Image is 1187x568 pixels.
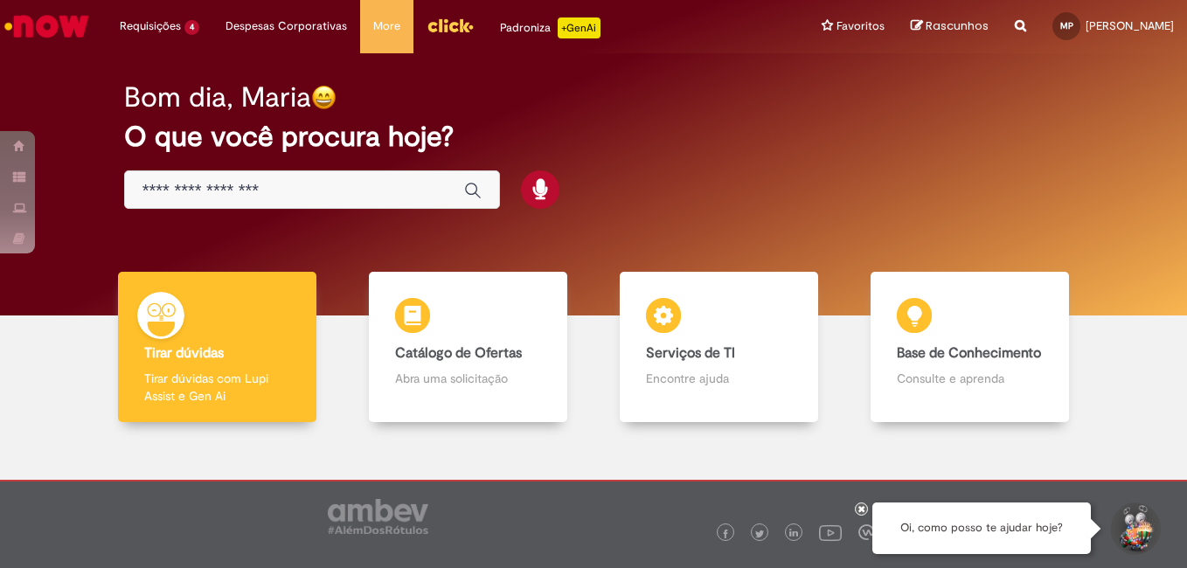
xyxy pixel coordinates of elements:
span: Despesas Corporativas [226,17,347,35]
img: logo_footer_facebook.png [721,530,730,538]
a: Serviços de TI Encontre ajuda [593,272,844,423]
span: 4 [184,20,199,35]
a: Catálogo de Ofertas Abra uma solicitação [343,272,593,423]
img: logo_footer_workplace.png [858,524,874,540]
b: Serviços de TI [646,344,735,362]
img: logo_footer_linkedin.png [789,529,798,539]
img: logo_footer_youtube.png [819,521,842,544]
span: Favoritos [836,17,885,35]
div: Padroniza [500,17,600,38]
div: Oi, como posso te ajudar hoje? [872,502,1091,554]
h2: O que você procura hoje? [124,121,1064,152]
span: [PERSON_NAME] [1086,18,1174,33]
p: Consulte e aprenda [897,370,1044,387]
p: Tirar dúvidas com Lupi Assist e Gen Ai [144,370,291,405]
img: happy-face.png [311,85,337,110]
p: Encontre ajuda [646,370,793,387]
span: MP [1060,20,1073,31]
img: click_logo_yellow_360x200.png [427,12,474,38]
img: logo_footer_twitter.png [755,530,764,538]
a: Base de Conhecimento Consulte e aprenda [844,272,1095,423]
p: Abra uma solicitação [395,370,542,387]
b: Base de Conhecimento [897,344,1041,362]
span: Rascunhos [926,17,989,34]
img: logo_footer_ambev_rotulo_gray.png [328,499,428,534]
b: Catálogo de Ofertas [395,344,522,362]
p: +GenAi [558,17,600,38]
a: Rascunhos [911,18,989,35]
h2: Bom dia, Maria [124,82,311,113]
span: More [373,17,400,35]
img: ServiceNow [2,9,92,44]
a: Tirar dúvidas Tirar dúvidas com Lupi Assist e Gen Ai [92,272,343,423]
span: Requisições [120,17,181,35]
b: Tirar dúvidas [144,344,224,362]
button: Iniciar Conversa de Suporte [1108,502,1161,555]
